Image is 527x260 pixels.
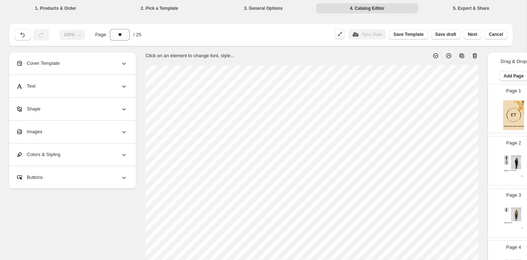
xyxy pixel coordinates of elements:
div: Noir, Beige, Crème [504,171,516,172]
span: Next [468,32,477,37]
button: Save Template [389,29,428,39]
div: 75% Viscose, 20% Nylon, 5% Elast [504,223,521,224]
img: secondaryImage [504,155,509,160]
div: $ 42.00 [514,228,523,229]
div: OS [504,224,516,225]
span: Add Page [504,73,524,79]
p: Page 4 [506,244,521,251]
p: Page 1 [506,87,521,95]
span: Text [16,83,36,90]
button: Save draft [431,29,461,39]
button: Next [464,29,482,39]
span: Images [16,128,42,135]
div: $ 72.00 [514,176,523,177]
span: Save draft [435,32,456,37]
p: Page 2 [506,139,521,147]
div: OS [504,172,516,172]
span: Shape [16,105,41,113]
p: Click on an element to change font, style... [146,52,235,59]
img: cover page [503,100,524,130]
img: secondaryImage [504,207,509,212]
span: Save Template [393,32,423,37]
div: 100% Polyester [504,171,521,172]
button: Cancel [485,29,507,39]
span: Cover Template [16,60,60,67]
p: Drag & Drop [501,58,527,65]
span: Colors & Styling [16,151,60,158]
span: Cancel [489,32,503,37]
img: primaryImage [509,155,523,169]
div: 02996 Manteau Capuche [PERSON_NAME] [504,170,523,171]
span: Page [95,31,106,38]
div: 02998 Pantalon Étoilé Doré [504,222,523,223]
p: Page 3 [506,192,521,199]
img: secondaryImage [504,160,509,164]
img: primaryImage [509,207,523,221]
span: Buttons [16,174,43,181]
span: / 25 [133,31,141,38]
